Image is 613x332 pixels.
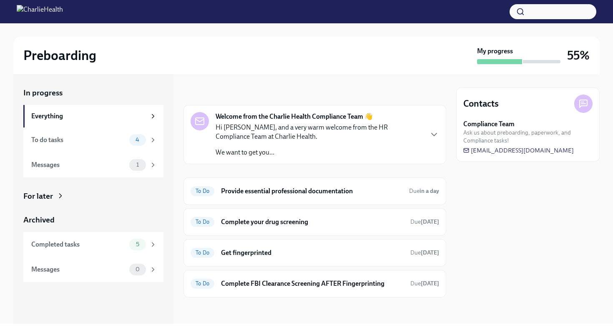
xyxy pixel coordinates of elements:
a: Messages1 [23,152,163,177]
span: September 25th, 2025 08:00 [409,187,439,195]
a: Archived [23,215,163,225]
a: Messages0 [23,257,163,282]
span: Due [410,249,439,256]
p: We want to get you... [216,148,422,157]
span: September 29th, 2025 08:00 [410,280,439,287]
h3: 55% [567,48,590,63]
span: To Do [191,219,214,225]
span: 0 [131,266,145,272]
h6: Complete FBI Clearance Screening AFTER Fingerprinting [221,279,404,288]
strong: in a day [420,187,439,195]
strong: [DATE] [421,218,439,225]
a: To DoComplete your drug screeningDue[DATE] [191,215,439,229]
span: September 26th, 2025 08:00 [410,249,439,257]
span: Due [409,187,439,195]
span: To Do [191,280,214,287]
span: 5 [131,241,144,247]
span: Due [410,280,439,287]
strong: [DATE] [421,280,439,287]
a: To do tasks4 [23,127,163,152]
div: In progress [183,87,223,98]
div: Messages [31,160,126,170]
a: [EMAIL_ADDRESS][DOMAIN_NAME] [463,146,574,155]
p: Hi [PERSON_NAME], and a very warm welcome from the HR Compliance Team at Charlie Health. [216,123,422,141]
a: To DoProvide essential professional documentationDuein a day [191,185,439,198]
h4: Contacts [463,97,499,110]
span: To Do [191,250,214,256]
h6: Complete your drug screening [221,217,404,227]
span: September 26th, 2025 08:00 [410,218,439,226]
div: To do tasks [31,135,126,145]
strong: Compliance Team [463,120,515,129]
a: For later [23,191,163,202]
span: To Do [191,188,214,194]
div: Completed tasks [31,240,126,249]
img: CharlieHealth [17,5,63,18]
span: 1 [131,162,144,168]
div: Messages [31,265,126,274]
div: For later [23,191,53,202]
span: Due [410,218,439,225]
span: 4 [131,137,144,143]
h6: Get fingerprinted [221,248,404,257]
a: Everything [23,105,163,127]
h6: Provide essential professional documentation [221,187,402,196]
a: To DoComplete FBI Clearance Screening AFTER FingerprintingDue[DATE] [191,277,439,290]
h2: Preboarding [23,47,96,64]
strong: My progress [477,47,513,56]
a: To DoGet fingerprintedDue[DATE] [191,246,439,260]
strong: [DATE] [421,249,439,256]
strong: Welcome from the Charlie Health Compliance Team 👋 [216,112,373,121]
div: Everything [31,112,146,121]
a: In progress [23,87,163,98]
a: Completed tasks5 [23,232,163,257]
span: Ask us about preboarding, paperwork, and Compliance tasks! [463,129,593,145]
